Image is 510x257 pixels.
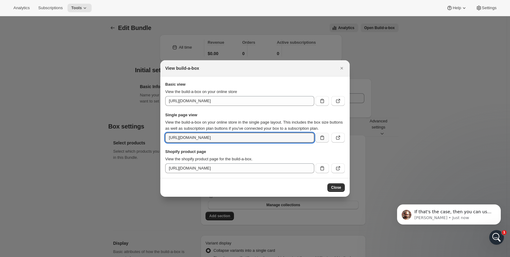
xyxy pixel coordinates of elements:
div: Hi - Are you asking how to get the data for the bundles? [10,156,95,168]
p: Active [30,8,42,14]
button: Analytics [10,4,33,12]
h1: [PERSON_NAME] [30,3,69,8]
textarea: Message… [5,183,117,193]
button: Start recording [39,196,44,200]
iframe: Intercom live chat [489,230,504,245]
strong: Single page view [165,112,345,118]
button: Gif picker [19,196,24,200]
button: Close [327,183,345,192]
div: Hello ? [93,134,117,147]
span: Analytics [13,6,30,10]
span: Close [331,185,341,190]
button: Home [96,2,107,14]
button: Help [443,4,471,12]
span: Settings [482,6,497,10]
p: View the shopify product page for the build-a-box. [165,156,345,162]
button: Settings [472,4,500,12]
iframe: Intercom notifications message [388,192,510,240]
button: Subscriptions [35,4,66,12]
strong: Basic view [165,81,345,88]
img: Profile image for Brian [17,3,27,13]
div: Let me inform you that I am a Shopify developer.Now, coming to the main point — I have created 3 ... [22,33,117,79]
span: 1 [502,230,507,235]
div: Now, coming to the main point — I have created 3 bundles, and I want to add them to the PDP page.... [27,51,112,75]
button: go back [4,2,16,14]
button: Tools [67,4,92,12]
div: Brian says… [5,152,117,172]
div: Brooke says… [5,80,117,134]
button: Close [337,64,346,73]
h2: View build-a-box [165,65,199,71]
div: Brooke says… [5,33,117,80]
button: Upload attachment [29,196,34,200]
span: Help [453,6,461,10]
span: Subscriptions [38,6,63,10]
p: View the build-a-box on your online store [165,89,345,95]
strong: Shopify product page [165,149,345,155]
div: Hello ? [98,137,112,143]
span: Tools [71,6,82,10]
button: Send a message… [105,193,115,203]
p: View the build-a-box on your online store in the single page layout. This includes the box size b... [165,119,345,132]
div: You can do that at this URL: [yourdomain]/tools/bundle-subscriptions/api/bundle/[bundle_product_id] [10,176,95,199]
div: Brian says… [5,172,117,204]
div: Brooke says… [5,134,117,152]
div: Hi - Are you asking how to get the data for the bundles? [5,152,100,171]
div: You can do that at this URL: [yourdomain]/tools/bundle-subscriptions/api/bundle/[bundle_product_id] [5,172,100,203]
div: Close [107,2,118,13]
div: Let me inform you that I am a Shopify developer. [27,36,112,48]
button: Emoji picker [9,196,14,200]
